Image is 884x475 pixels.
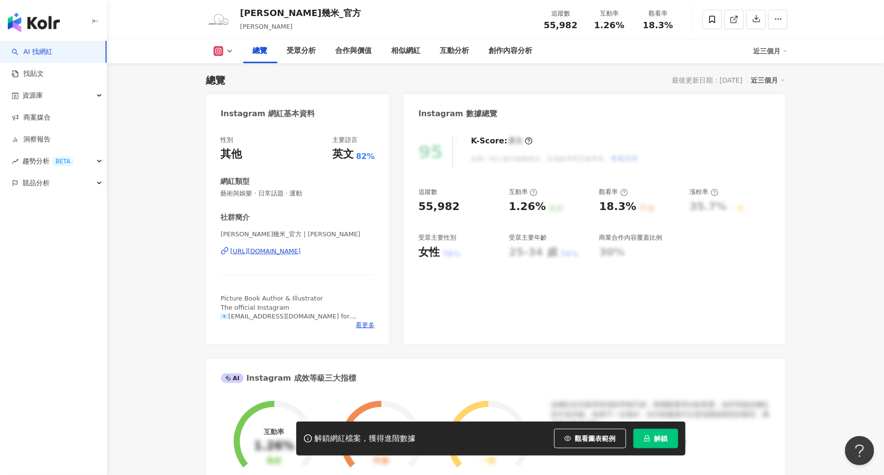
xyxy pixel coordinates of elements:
div: 漲粉率 [690,188,719,196]
div: AI [221,373,244,383]
span: 55,982 [544,20,577,30]
div: 18.3% [599,199,636,214]
a: 商案媒合 [12,113,51,123]
div: 觀看率 [599,188,628,196]
div: 良好 [266,457,282,466]
div: 受眾分析 [287,45,316,57]
div: 英文 [332,147,354,162]
div: 相似網紅 [392,45,421,57]
div: 一般 [480,457,496,466]
button: 觀看圖表範例 [554,429,626,448]
a: searchAI 找網紅 [12,47,53,57]
div: 觀看率 [640,9,677,18]
span: 解鎖 [654,435,668,442]
span: 18.3% [643,20,673,30]
div: 55,982 [418,199,460,214]
div: 受眾主要性別 [418,233,456,242]
div: 追蹤數 [418,188,437,196]
span: 82% [356,151,375,162]
span: 資源庫 [22,85,43,106]
span: lock [644,435,650,442]
div: 互動分析 [440,45,469,57]
div: 解鎖網紅檔案，獲得進階數據 [315,434,416,444]
div: 1.26% [509,199,546,214]
div: 總覽 [253,45,268,57]
div: 受眾主要年齡 [509,233,547,242]
div: 不佳 [373,457,389,466]
div: 社群簡介 [221,212,250,223]
span: 趨勢分析 [22,150,74,172]
div: 其他 [221,147,242,162]
span: 觀看圖表範例 [575,435,616,442]
a: 洞察報告 [12,135,51,144]
div: [PERSON_NAME]幾米_官方 [240,7,361,19]
div: [URL][DOMAIN_NAME] [231,247,301,256]
div: 互動率 [591,9,628,18]
div: 商業合作內容覆蓋比例 [599,233,663,242]
div: 總覽 [206,73,226,87]
span: 藝術與娛樂 · 日常話題 · 運動 [221,189,375,198]
div: 近三個月 [751,74,785,87]
div: K-Score : [471,136,533,146]
div: 最後更新日期：[DATE] [672,76,742,84]
div: 互動率 [509,188,538,196]
div: 性別 [221,136,234,144]
button: 解鎖 [633,429,678,448]
img: logo [8,13,60,32]
span: 1.26% [594,20,624,30]
span: [PERSON_NAME]幾米_官方 | [PERSON_NAME] [221,230,375,239]
div: 女性 [418,245,440,260]
img: KOL Avatar [204,5,233,34]
div: 網紅類型 [221,176,250,187]
span: rise [12,158,18,165]
div: 近三個月 [754,43,788,59]
div: BETA [52,157,74,166]
div: Instagram 數據總覽 [418,108,497,119]
div: 追蹤數 [542,9,579,18]
div: Instagram 成效等級三大指標 [221,373,356,384]
div: 主要語言 [332,136,358,144]
div: 合作與價值 [336,45,372,57]
div: Instagram 網紅基本資料 [221,108,315,119]
div: 創作內容分析 [489,45,533,57]
span: 看更多 [356,321,375,330]
span: Picture Book Author & Illustrator The official Instagram 📧[EMAIL_ADDRESS][DOMAIN_NAME] for Collab... [221,295,357,337]
span: 競品分析 [22,172,50,194]
a: [URL][DOMAIN_NAME] [221,247,375,256]
div: 該網紅的互動率和漲粉率都不錯，唯獨觀看率比較普通，為同等級的網紅的中低等級，效果不一定會好，但仍然建議可以發包開箱類型的案型，應該會比較有成效！ [552,400,771,429]
span: [PERSON_NAME] [240,23,293,30]
a: 找貼文 [12,69,44,79]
